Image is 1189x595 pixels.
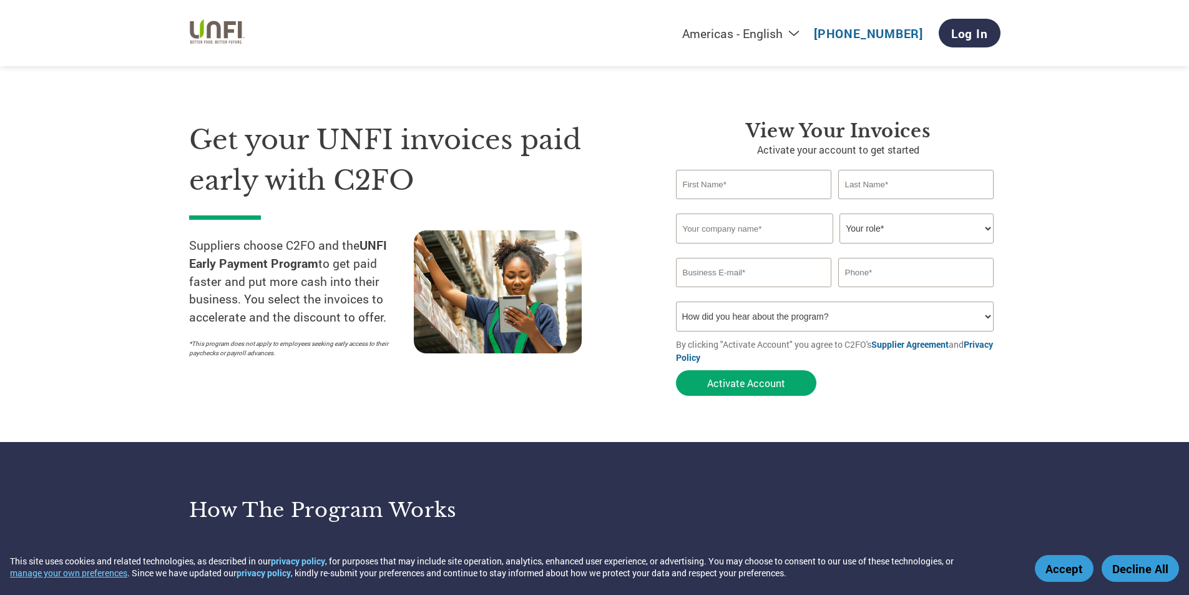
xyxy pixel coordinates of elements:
a: Supplier Agreement [871,338,949,350]
img: supply chain worker [414,230,582,353]
select: Title/Role [839,214,994,243]
button: Accept [1035,555,1094,582]
a: privacy policy [271,555,325,567]
input: Last Name* [838,170,994,199]
a: Log In [939,19,1001,47]
p: *This program does not apply to employees seeking early access to their paychecks or payroll adva... [189,339,401,358]
h1: Get your UNFI invoices paid early with C2FO [189,120,639,200]
a: privacy policy [237,567,291,579]
a: [PHONE_NUMBER] [814,26,923,41]
p: Suppliers choose C2FO and the to get paid faster and put more cash into their business. You selec... [189,237,414,327]
div: Invalid first name or first name is too long [676,200,832,209]
p: By clicking "Activate Account" you agree to C2FO's and [676,338,1001,364]
img: UNFI [189,16,245,51]
div: Invalid last name or last name is too long [838,200,994,209]
input: Phone* [838,258,994,287]
div: Inavlid Email Address [676,288,832,297]
div: Inavlid Phone Number [838,288,994,297]
div: This site uses cookies and related technologies, as described in our , for purposes that may incl... [10,555,1017,579]
input: First Name* [676,170,832,199]
button: Activate Account [676,370,816,396]
h3: How the program works [189,498,579,523]
h3: View Your Invoices [676,120,1001,142]
button: manage your own preferences [10,567,127,579]
input: Invalid Email format [676,258,832,287]
button: Decline All [1102,555,1179,582]
a: Privacy Policy [676,338,993,363]
input: Your company name* [676,214,833,243]
p: Activate your account to get started [676,142,1001,157]
div: Invalid company name or company name is too long [676,245,994,253]
strong: UNFI Early Payment Program [189,237,387,271]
